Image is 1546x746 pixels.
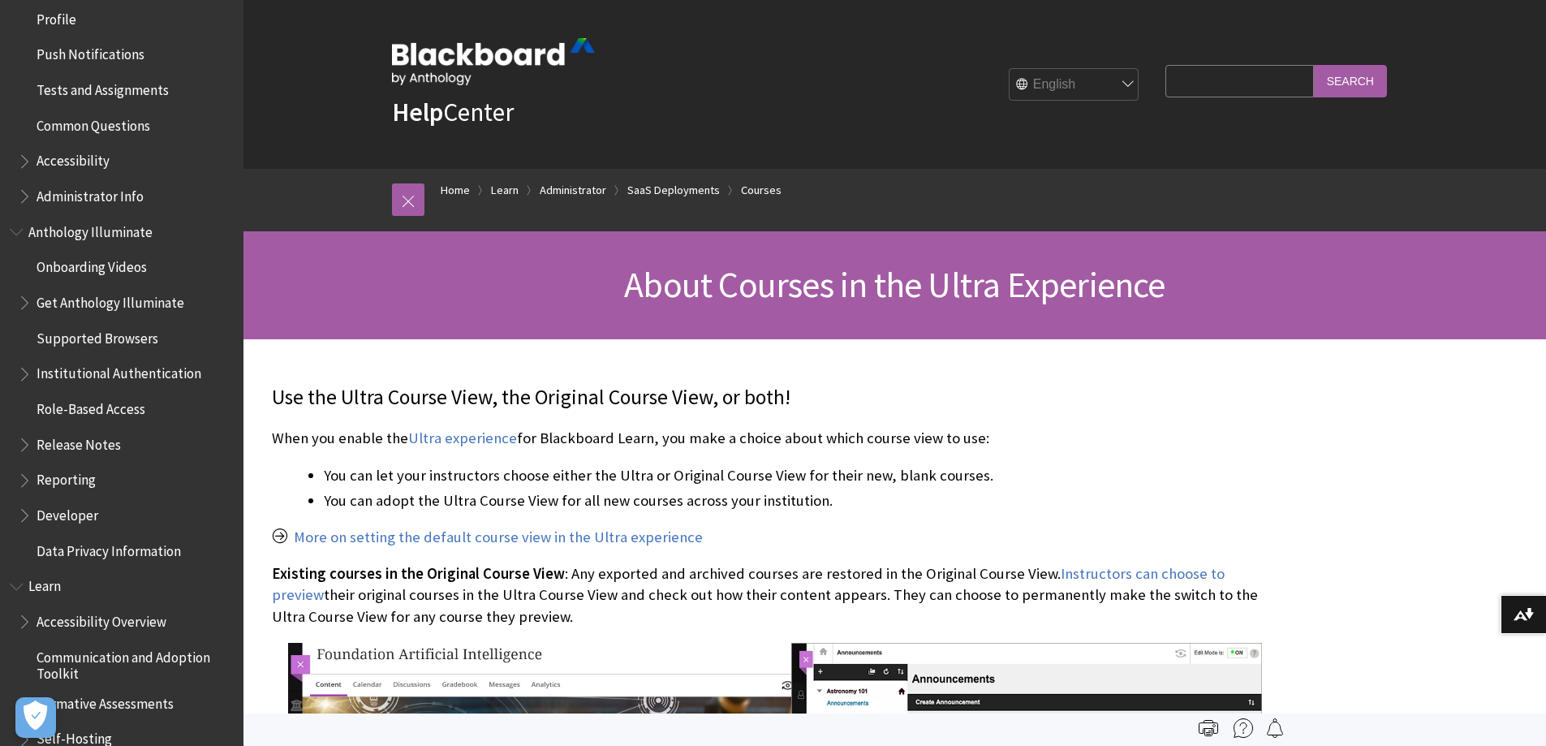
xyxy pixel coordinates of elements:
span: Tests and Assignments [37,76,169,98]
input: Search [1314,65,1387,97]
span: Anthology Illuminate [28,218,153,240]
span: Learn [28,573,61,595]
li: You can let your instructors choose either the Ultra or Original Course View for their new, blank... [324,464,1278,487]
span: Communication and Adoption Toolkit [37,644,232,682]
span: Onboarding Videos [37,254,147,276]
span: Administrator Info [37,183,144,205]
span: Push Notifications [37,41,144,63]
a: SaaS Deployments [627,180,720,201]
a: HelpCenter [392,96,514,128]
span: Data Privacy Information [37,537,181,559]
span: Reporting [37,467,96,489]
span: Role-Based Access [37,395,145,417]
span: Get Anthology Illuminate [37,289,184,311]
span: Existing courses in the Original Course View [272,564,565,583]
span: Accessibility [37,148,110,170]
li: You can adopt the Ultra Course View for all new courses across your institution. [324,489,1278,512]
span: Formative Assessments [37,690,174,712]
a: Administrator [540,180,606,201]
select: Site Language Selector [1010,69,1139,101]
a: Learn [491,180,519,201]
span: Supported Browsers [37,325,158,347]
a: Home [441,180,470,201]
p: When you enable the for Blackboard Learn, you make a choice about which course view to use: [272,428,1278,449]
img: Print [1199,718,1218,738]
span: Accessibility Overview [37,608,166,630]
a: Instructors can choose to preview [272,564,1225,605]
button: Open Preferences [15,697,56,738]
a: Courses [741,180,782,201]
p: Use the Ultra Course View, the Original Course View, or both! [272,383,1278,412]
span: Common Questions [37,112,150,134]
img: Follow this page [1265,718,1285,738]
span: Profile [37,6,76,28]
nav: Book outline for Anthology Illuminate [10,218,234,565]
p: : Any exported and archived courses are restored in the Original Course View. their original cour... [272,563,1278,627]
a: More on setting the default course view in the Ultra experience [294,528,703,547]
a: Ultra experience [408,429,517,448]
strong: Help [392,96,443,128]
span: Release Notes [37,431,121,453]
span: Institutional Authentication [37,360,201,382]
img: More help [1234,718,1253,738]
span: About Courses in the Ultra Experience [624,262,1165,307]
img: Blackboard by Anthology [392,38,595,85]
span: Developer [37,502,98,524]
